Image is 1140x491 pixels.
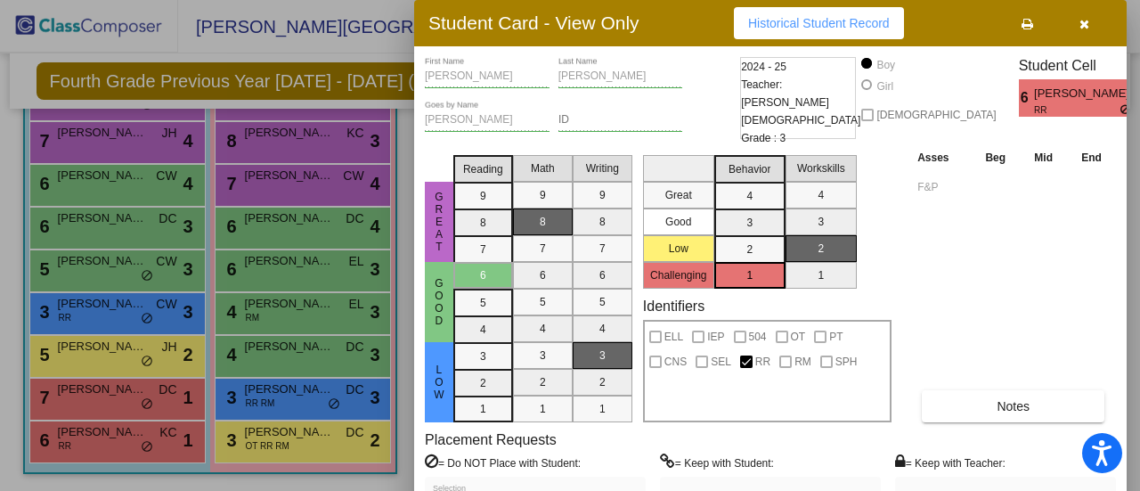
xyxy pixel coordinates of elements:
label: = Do NOT Place with Student: [425,454,581,471]
span: OT [791,326,806,348]
button: Historical Student Record [734,7,904,39]
span: RR [1034,103,1120,117]
span: CNS [664,351,687,372]
span: Historical Student Record [748,16,890,30]
span: Low [431,364,447,401]
label: = Keep with Teacher: [895,454,1006,471]
span: SEL [711,351,731,372]
th: Asses [913,148,971,168]
input: goes by name [425,114,550,127]
span: [DEMOGRAPHIC_DATA] [876,104,996,126]
span: SPH [835,351,858,372]
th: Mid [1020,148,1067,168]
button: Notes [922,390,1104,422]
span: RR [755,351,770,372]
span: Teacher: [PERSON_NAME][DEMOGRAPHIC_DATA] [741,76,860,129]
th: End [1067,148,1116,168]
span: 2024 - 25 [741,58,786,76]
span: IEP [707,326,724,348]
span: PT [829,326,843,348]
span: Notes [997,399,1030,413]
input: assessment [917,174,966,200]
label: Placement Requests [425,431,557,448]
h3: Student Card - View Only [428,12,639,34]
span: 6 [1019,87,1034,109]
label: Identifiers [643,298,704,315]
span: 504 [749,326,767,348]
span: ELL [664,326,683,348]
span: [PERSON_NAME] [1034,85,1133,103]
span: Good [431,277,447,327]
th: Beg [971,148,1020,168]
div: Boy [875,57,895,73]
span: Great [431,191,447,253]
span: Grade : 3 [741,129,786,147]
div: Girl [875,78,893,94]
span: RM [794,351,811,372]
label: = Keep with Student: [660,454,774,471]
